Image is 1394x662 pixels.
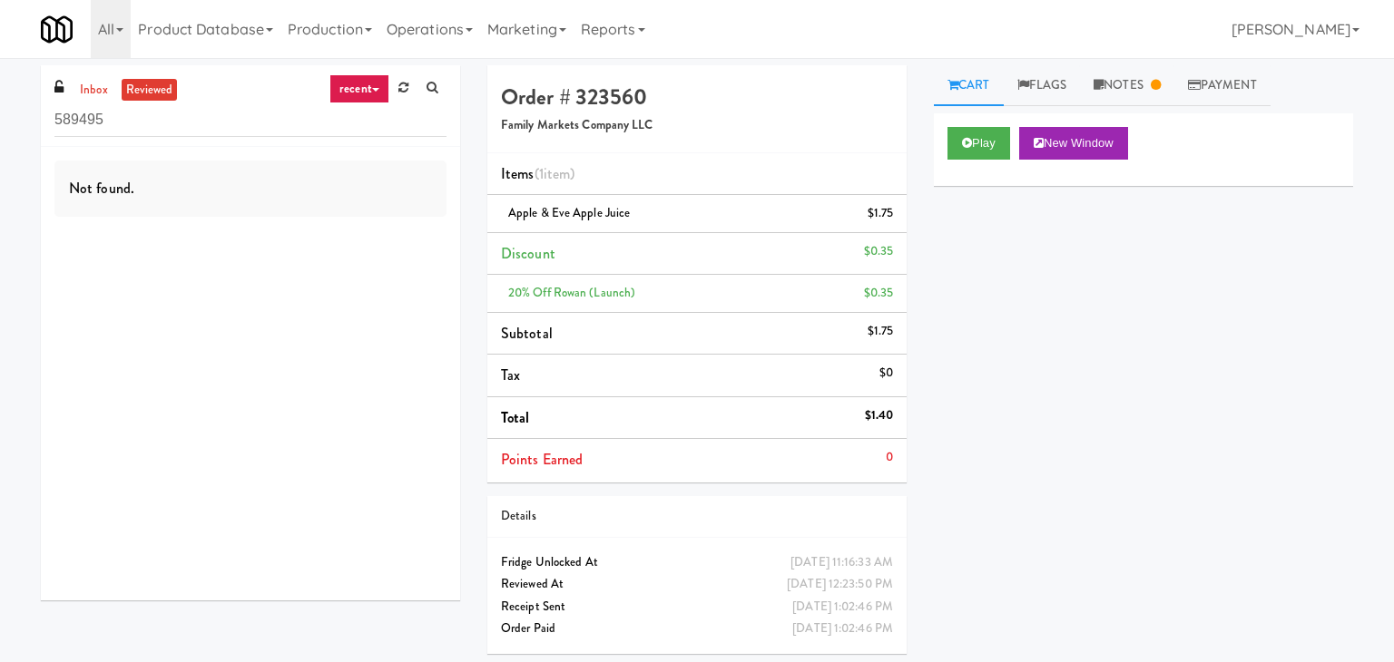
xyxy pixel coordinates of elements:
[501,618,893,640] div: Order Paid
[886,446,893,469] div: 0
[947,127,1010,160] button: Play
[501,323,553,344] span: Subtotal
[54,103,447,137] input: Search vision orders
[501,119,893,132] h5: Family Markets Company LLC
[1004,65,1081,106] a: Flags
[501,365,520,385] span: Tax
[1019,127,1128,160] button: New Window
[1174,65,1271,106] a: Payment
[868,202,894,225] div: $1.75
[501,407,530,428] span: Total
[69,178,134,199] span: Not found.
[501,596,893,618] div: Receipt Sent
[544,163,570,184] ng-pluralize: item
[501,243,555,264] span: Discount
[934,65,1004,106] a: Cart
[501,505,893,528] div: Details
[501,551,893,574] div: Fridge Unlocked At
[501,163,574,184] span: Items
[879,362,893,385] div: $0
[508,284,635,301] span: 20% Off Rowan (launch)
[790,551,893,574] div: [DATE] 11:16:33 AM
[792,618,893,640] div: [DATE] 1:02:46 PM
[75,79,113,102] a: inbox
[501,573,893,596] div: Reviewed At
[122,79,178,102] a: reviewed
[1080,65,1174,106] a: Notes
[41,14,73,45] img: Micromart
[868,320,894,343] div: $1.75
[535,163,575,184] span: (1 )
[501,85,893,109] h4: Order # 323560
[329,74,389,103] a: recent
[865,404,894,427] div: $1.40
[508,204,630,221] span: Apple & Eve Apple Juice
[501,449,583,470] span: Points Earned
[792,596,893,618] div: [DATE] 1:02:46 PM
[864,240,894,263] div: $0.35
[787,573,893,596] div: [DATE] 12:23:50 PM
[864,282,894,305] div: $0.35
